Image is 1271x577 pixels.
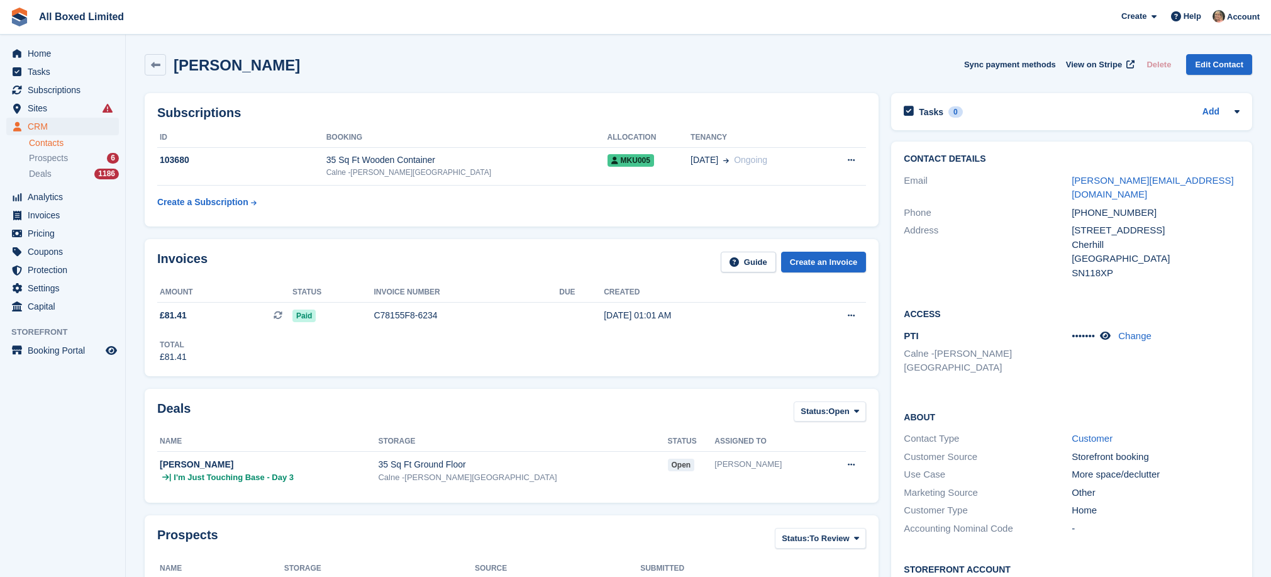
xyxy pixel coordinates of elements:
[174,471,294,484] span: I'm Just Touching Base - Day 3
[904,522,1072,536] div: Accounting Nominal Code
[169,471,171,484] span: |
[157,252,208,272] h2: Invoices
[794,401,866,422] button: Status: Open
[1213,10,1225,23] img: Sandie Mills
[1072,433,1113,444] a: Customer
[904,432,1072,446] div: Contact Type
[668,459,695,471] span: open
[904,206,1072,220] div: Phone
[1186,54,1252,75] a: Edit Contact
[160,309,187,322] span: £81.41
[107,153,119,164] div: 6
[904,330,918,341] span: PTI
[374,283,559,303] th: Invoice number
[29,152,119,165] a: Prospects 6
[1072,486,1240,500] div: Other
[28,118,103,135] span: CRM
[904,450,1072,464] div: Customer Source
[6,63,119,81] a: menu
[6,81,119,99] a: menu
[1072,223,1240,238] div: [STREET_ADDRESS]
[28,342,103,359] span: Booking Portal
[782,532,809,545] span: Status:
[1072,450,1240,464] div: Storefront booking
[809,532,849,545] span: To Review
[6,261,119,279] a: menu
[919,106,943,118] h2: Tasks
[6,243,119,260] a: menu
[28,188,103,206] span: Analytics
[1061,54,1137,75] a: View on Stripe
[904,174,1072,202] div: Email
[904,307,1240,320] h2: Access
[160,339,187,350] div: Total
[775,528,866,549] button: Status: To Review
[28,225,103,242] span: Pricing
[6,99,119,117] a: menu
[160,458,378,471] div: [PERSON_NAME]
[6,342,119,359] a: menu
[904,503,1072,518] div: Customer Type
[721,252,776,272] a: Guide
[608,154,654,167] span: MKU005
[94,169,119,179] div: 1186
[904,486,1072,500] div: Marketing Source
[157,432,378,452] th: Name
[6,298,119,315] a: menu
[28,63,103,81] span: Tasks
[904,468,1072,482] div: Use Case
[157,191,257,214] a: Create a Subscription
[28,99,103,117] span: Sites
[828,405,849,418] span: Open
[157,283,292,303] th: Amount
[1072,238,1240,252] div: Cherhill
[691,128,821,148] th: Tenancy
[714,458,823,471] div: [PERSON_NAME]
[1072,252,1240,266] div: [GEOGRAPHIC_DATA]
[34,6,129,27] a: All Boxed Limited
[378,432,667,452] th: Storage
[103,103,113,113] i: Smart entry sync failures have occurred
[604,309,792,322] div: [DATE] 01:01 AM
[157,154,326,167] div: 103680
[904,154,1240,164] h2: Contact Details
[326,167,608,178] div: Calne -[PERSON_NAME][GEOGRAPHIC_DATA]
[28,206,103,224] span: Invoices
[1227,11,1260,23] span: Account
[1141,54,1176,75] button: Delete
[292,283,374,303] th: Status
[948,106,963,118] div: 0
[29,137,119,149] a: Contacts
[691,154,718,167] span: [DATE]
[1072,206,1240,220] div: [PHONE_NUMBER]
[6,118,119,135] a: menu
[781,252,867,272] a: Create an Invoice
[29,167,119,181] a: Deals 1186
[964,54,1056,75] button: Sync payment methods
[28,261,103,279] span: Protection
[1072,468,1240,482] div: More space/declutter
[904,347,1072,375] li: Calne -[PERSON_NAME][GEOGRAPHIC_DATA]
[378,458,667,471] div: 35 Sq Ft Ground Floor
[28,298,103,315] span: Capital
[1072,266,1240,281] div: SN118XP
[604,283,792,303] th: Created
[6,225,119,242] a: menu
[734,155,767,165] span: Ongoing
[28,243,103,260] span: Coupons
[6,45,119,62] a: menu
[608,128,691,148] th: Allocation
[6,188,119,206] a: menu
[157,106,866,120] h2: Subscriptions
[157,196,248,209] div: Create a Subscription
[160,350,187,364] div: £81.41
[1072,330,1095,341] span: •••••••
[174,57,300,74] h2: [PERSON_NAME]
[801,405,828,418] span: Status:
[157,128,326,148] th: ID
[292,310,316,322] span: Paid
[11,326,125,339] span: Storefront
[326,128,608,148] th: Booking
[28,81,103,99] span: Subscriptions
[374,309,559,322] div: C78155F8-6234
